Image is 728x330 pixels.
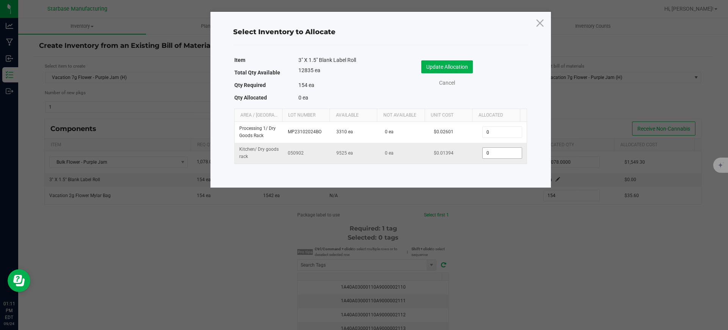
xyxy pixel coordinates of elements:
[235,109,282,122] th: Area / [GEOGRAPHIC_DATA]
[432,79,462,87] a: Cancel
[336,150,353,156] span: 9525 ea
[282,109,329,122] th: Lot Number
[283,143,332,163] td: 050902
[329,109,377,122] th: Available
[234,55,245,65] label: Item
[234,80,266,90] label: Qty Required
[234,67,280,78] label: Total Qty Available
[421,60,473,73] button: Update Allocation
[298,95,308,101] span: 0 ea
[472,109,519,122] th: Allocated
[233,28,336,36] span: Select Inventory to Allocate
[239,147,279,159] span: Kitchen / Dry goods rack
[298,67,320,73] span: 12835 ea
[298,82,314,88] span: 154 ea
[298,56,356,64] span: 3" X 1.5" Blank Label Roll
[434,150,453,156] span: $0.01394
[377,109,424,122] th: Not Available
[385,150,394,156] span: 0 ea
[283,122,332,143] td: MP23102024BO
[336,129,353,134] span: 3310 ea
[425,109,472,122] th: Unit Cost
[239,126,276,138] span: Processing 1 / Dry Goods Rack
[8,269,30,292] iframe: Resource center
[234,92,267,103] label: Qty Allocated
[434,129,453,134] span: $0.02601
[385,129,394,134] span: 0 ea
